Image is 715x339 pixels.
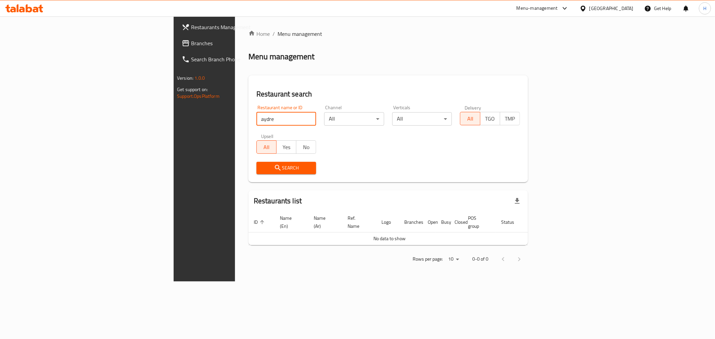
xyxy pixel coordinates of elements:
span: All [463,114,477,124]
table: enhanced table [248,212,554,245]
div: Export file [509,193,525,209]
a: Search Branch Phone [176,51,293,67]
span: Search [262,164,311,172]
span: TGO [483,114,497,124]
p: 0-0 of 0 [472,255,488,263]
button: Yes [276,140,296,154]
span: No [299,142,313,152]
span: Get support on: [177,85,208,94]
button: All [256,140,277,154]
span: Version: [177,74,193,82]
input: Search for restaurant name or ID.. [256,112,316,126]
h2: Restaurant search [256,89,520,99]
div: All [324,112,384,126]
th: Branches [399,212,422,232]
label: Delivery [465,105,481,110]
th: Closed [449,212,463,232]
button: All [460,112,480,125]
th: Busy [436,212,449,232]
span: Menu management [278,30,322,38]
span: Search Branch Phone [191,55,288,63]
div: Menu-management [517,4,558,12]
span: H [703,5,706,12]
div: All [392,112,452,126]
button: Search [256,162,316,174]
h2: Restaurants list [254,196,302,206]
th: Logo [376,212,399,232]
span: Ref. Name [348,214,368,230]
span: No data to show [373,234,406,243]
button: TGO [480,112,500,125]
label: Upsell [261,134,274,138]
a: Branches [176,35,293,51]
span: POS group [468,214,488,230]
span: Branches [191,39,288,47]
span: All [259,142,274,152]
span: TMP [503,114,517,124]
a: Support.OpsPlatform [177,92,220,100]
span: Restaurants Management [191,23,288,31]
th: Open [422,212,436,232]
span: Name (Ar) [314,214,334,230]
div: Rows per page: [445,254,462,264]
span: Name (En) [280,214,300,230]
p: Rows per page: [413,255,443,263]
a: Restaurants Management [176,19,293,35]
button: No [296,140,316,154]
div: [GEOGRAPHIC_DATA] [589,5,634,12]
span: 1.0.0 [194,74,205,82]
nav: breadcrumb [248,30,528,38]
span: Status [501,218,523,226]
button: TMP [500,112,520,125]
h2: Menu management [248,51,314,62]
span: Yes [279,142,294,152]
span: ID [254,218,266,226]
